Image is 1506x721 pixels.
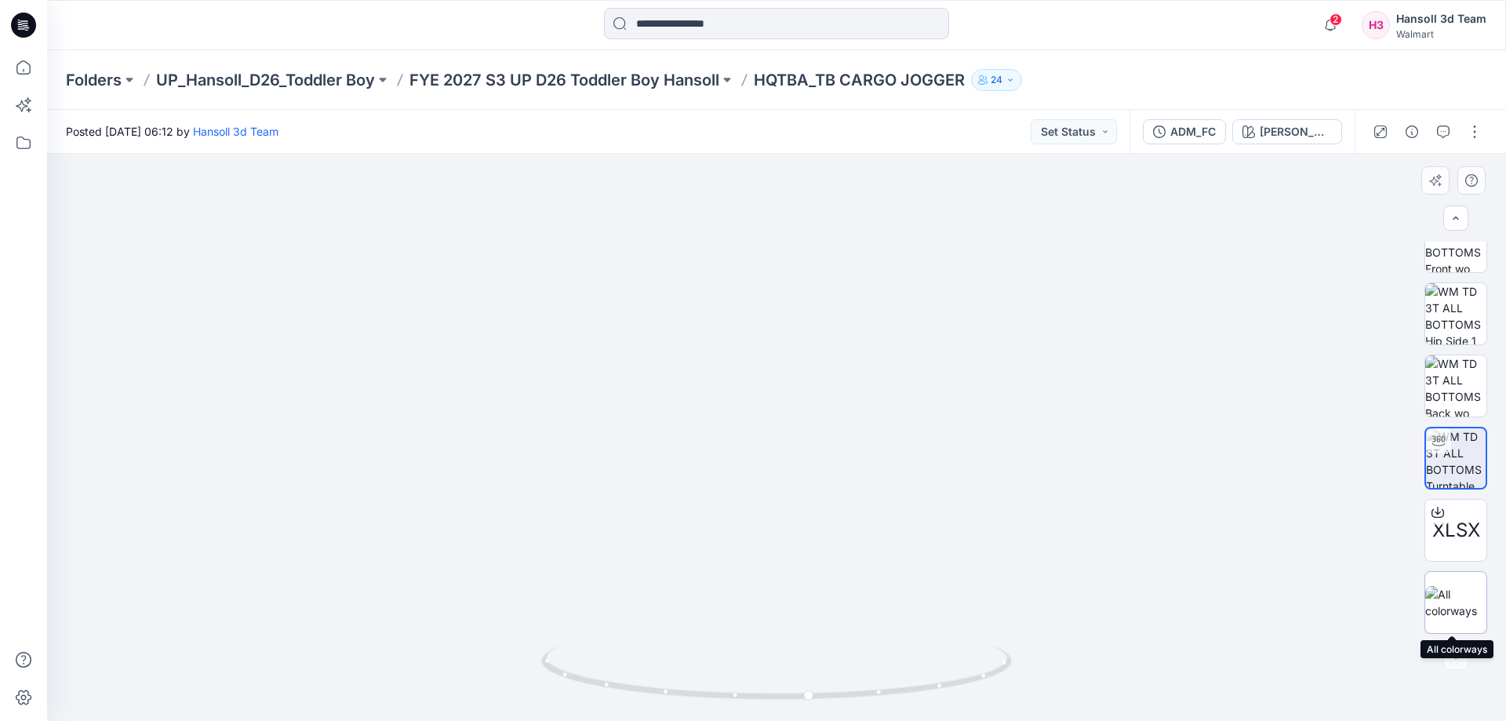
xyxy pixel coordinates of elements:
[193,125,278,138] a: Hansoll 3d Team
[1170,123,1216,140] div: ADM_FC
[1330,13,1342,26] span: 2
[1143,119,1226,144] button: ADM_FC
[1396,28,1486,40] div: Walmart
[1260,123,1332,140] div: [PERSON_NAME] RED
[1362,11,1390,39] div: H3
[754,69,965,91] p: HQTBA_TB CARGO JOGGER
[1425,211,1486,272] img: WM TD 3T ALL BOTTOMS Front wo Avatar
[1232,119,1342,144] button: [PERSON_NAME] RED
[1425,586,1486,619] img: All colorways
[1432,516,1480,544] span: XLSX
[1399,119,1424,144] button: Details
[1426,428,1486,488] img: WM TD 3T ALL BOTTOMS Turntable with Avatar
[991,71,1002,89] p: 24
[1425,283,1486,344] img: WM TD 3T ALL BOTTOMS Hip Side 1 wo Avatar
[1425,355,1486,417] img: WM TD 3T ALL BOTTOMS Back wo Avatar
[409,69,719,91] a: FYE 2027 S3 UP D26 Toddler Boy Hansoll
[1396,9,1486,28] div: Hansoll 3d Team
[156,69,375,91] a: UP_Hansoll_D26_Toddler Boy
[971,69,1022,91] button: 24
[66,123,278,140] span: Posted [DATE] 06:12 by
[66,69,122,91] a: Folders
